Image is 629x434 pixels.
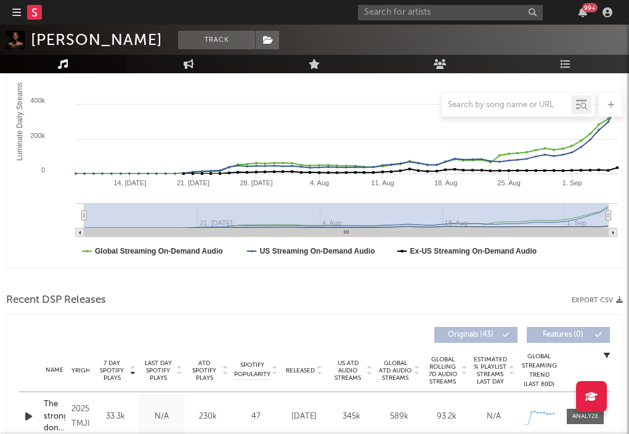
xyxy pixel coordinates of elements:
[473,411,514,423] div: N/A
[142,411,182,423] div: N/A
[527,327,610,343] button: Features(0)
[562,179,582,187] text: 1. Sep
[331,360,365,382] span: US ATD Audio Streams
[6,293,106,308] span: Recent DSP Releases
[426,411,467,423] div: 93.2k
[95,360,128,382] span: 7 Day Spotify Plays
[358,5,543,20] input: Search for artists
[15,82,24,161] text: Luminate Daily Streams
[535,331,591,339] span: Features ( 0 )
[178,31,255,49] button: Track
[113,179,146,187] text: 14. [DATE]
[442,331,499,339] span: Originals ( 43 )
[188,360,221,382] span: ATD Spotify Plays
[378,360,412,382] span: Global ATD Audio Streams
[331,411,372,423] div: 345k
[260,247,375,255] text: US Streaming On-Demand Audio
[434,179,457,187] text: 18. Aug
[310,179,329,187] text: 4. Aug
[234,411,277,423] div: 47
[572,297,623,304] button: Export CSV
[283,411,325,423] div: [DATE]
[434,327,517,343] button: Originals(43)
[521,352,558,389] div: Global Streaming Trend (Last 60D)
[410,247,537,255] text: Ex-US Streaming On-Demand Audio
[95,247,223,255] text: Global Streaming On-Demand Audio
[41,166,45,174] text: 0
[378,411,420,423] div: 589k
[7,22,623,268] svg: Luminate Daily Consumption
[30,132,45,139] text: 200k
[59,367,94,374] span: Copyright
[177,179,209,187] text: 21. [DATE]
[582,3,598,12] div: 99 +
[498,179,521,187] text: 25. Aug
[234,361,270,379] span: Spotify Popularity
[578,7,587,17] button: 99+
[371,179,394,187] text: 11. Aug
[142,360,174,382] span: Last Day Spotify Plays
[95,411,136,423] div: 33.3k
[442,100,572,110] input: Search by song name or URL
[426,356,460,385] span: Global Rolling 7D Audio Streams
[31,31,163,49] div: [PERSON_NAME]
[473,356,507,385] span: Estimated % Playlist Streams Last Day
[286,367,315,374] span: Released
[240,179,273,187] text: 28. [DATE]
[188,411,228,423] div: 230k
[71,402,89,432] div: 2025 TMJInc
[44,366,65,375] div: Name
